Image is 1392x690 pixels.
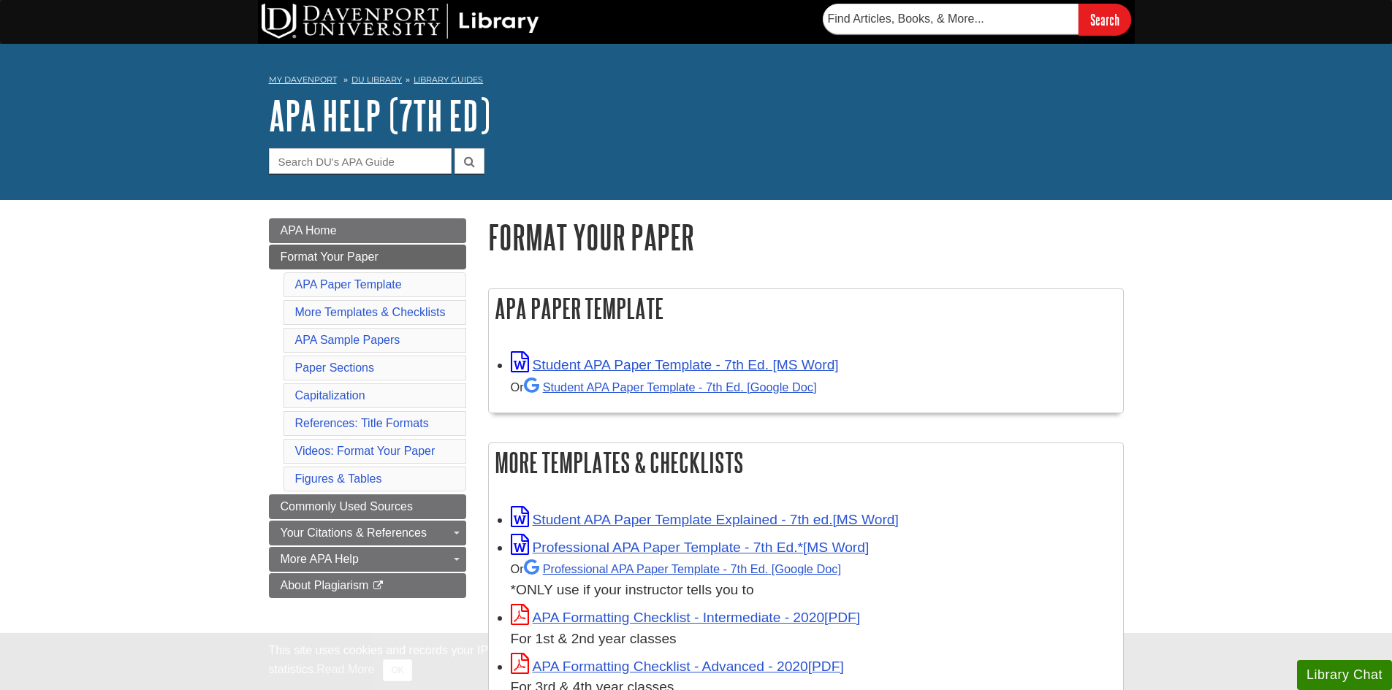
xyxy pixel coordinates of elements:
a: Student APA Paper Template - 7th Ed. [Google Doc] [524,380,817,394]
small: Or [511,380,817,394]
h2: APA Paper Template [489,289,1123,328]
a: Paper Sections [295,361,375,374]
h2: More Templates & Checklists [489,443,1123,482]
input: Search DU's APA Guide [269,148,452,174]
button: Close [383,659,411,681]
a: APA Sample Papers [295,334,400,346]
input: Search [1079,4,1131,35]
a: My Davenport [269,74,337,86]
img: DU Library [262,4,539,39]
span: Format Your Paper [281,250,379,263]
div: For 1st & 2nd year classes [511,629,1116,650]
span: APA Home [281,224,337,237]
span: About Plagiarism [281,579,369,591]
a: Link opens in new window [511,540,870,555]
a: DU Library [351,74,402,85]
a: APA Help (7th Ed) [269,93,490,138]
span: More APA Help [281,553,359,565]
a: More Templates & Checklists [295,306,446,318]
a: More APA Help [269,547,466,572]
a: Library Guides [414,74,483,85]
a: Link opens in new window [511,512,899,527]
a: Professional APA Paper Template - 7th Ed. [524,562,841,575]
a: Link opens in new window [511,659,844,674]
div: Guide Page Menu [269,218,466,598]
a: Videos: Format Your Paper [295,445,436,457]
a: Figures & Tables [295,472,382,485]
a: About Plagiarism [269,573,466,598]
a: References: Title Formats [295,417,429,429]
div: *ONLY use if your instructor tells you to [511,558,1116,601]
a: Capitalization [295,389,365,402]
form: Searches DU Library's articles, books, and more [823,4,1131,35]
div: This site uses cookies and records your IP address for usage statistics. Additionally, we use Goo... [269,642,1124,681]
nav: breadcrumb [269,70,1124,93]
a: Format Your Paper [269,245,466,269]
a: APA Home [269,218,466,243]
a: Your Citations & References [269,521,466,545]
i: This link opens in a new window [372,581,384,591]
h1: Format Your Paper [488,218,1124,256]
input: Find Articles, Books, & More... [823,4,1079,34]
a: Read More [316,663,374,675]
button: Library Chat [1297,660,1392,690]
span: Your Citations & References [281,526,427,539]
span: Commonly Used Sources [281,500,413,513]
a: Commonly Used Sources [269,494,466,519]
a: Link opens in new window [511,610,861,625]
a: APA Paper Template [295,278,402,291]
small: Or [511,562,841,575]
a: Link opens in new window [511,357,839,372]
